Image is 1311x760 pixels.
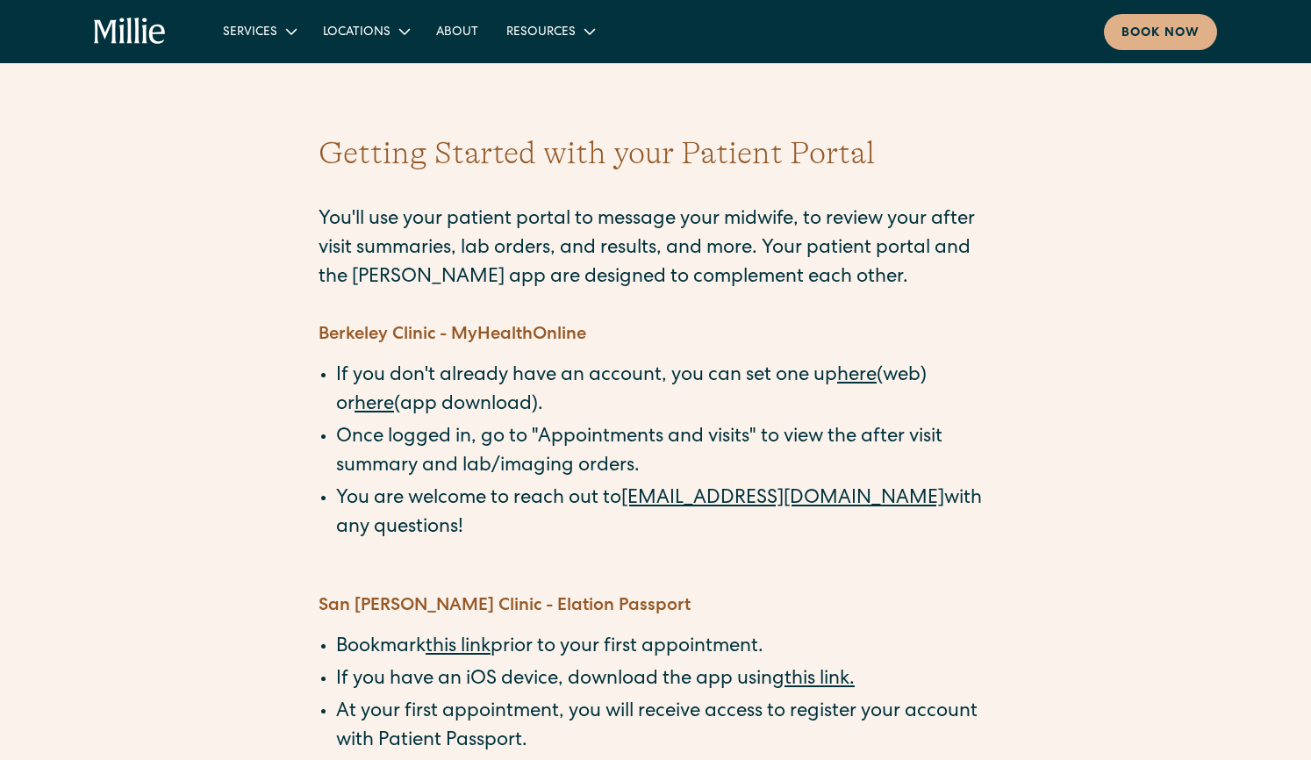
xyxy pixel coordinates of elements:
[621,490,944,509] a: [EMAIL_ADDRESS][DOMAIN_NAME]
[355,396,394,415] a: here
[309,17,422,46] div: Locations
[336,666,992,695] li: If you have an iOS device, download the app using ‍
[426,638,491,657] a: this link
[319,564,992,593] p: ‍
[336,424,992,482] li: Once logged in, go to "Appointments and visits" to view the after visit summary and lab/imaging o...
[506,24,576,42] div: Resources
[422,17,492,46] a: About
[209,17,309,46] div: Services
[336,485,992,543] li: You are welcome to reach out to with any questions!
[1104,14,1217,50] a: Book now
[94,18,167,46] a: home
[319,130,992,177] h1: Getting Started with your Patient Portal
[1121,25,1200,43] div: Book now
[784,670,855,690] a: this link.
[223,24,277,42] div: Services
[336,362,992,420] li: If you don't already have an account, you can set one up (web) or (app download).
[319,293,992,322] p: ‍
[837,367,877,386] a: here
[323,24,390,42] div: Locations
[336,634,992,663] li: Bookmark prior to your first appointment.
[319,326,586,344] strong: Berkeley Clinic - MyHealthOnline
[492,17,607,46] div: Resources
[319,598,691,615] strong: San [PERSON_NAME] Clinic - Elation Passport
[336,699,992,756] li: At your first appointment, you will receive access to register your account with Patient Passport.
[319,177,992,293] p: You'll use your patient portal to message your midwife, to review your after visit summaries, lab...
